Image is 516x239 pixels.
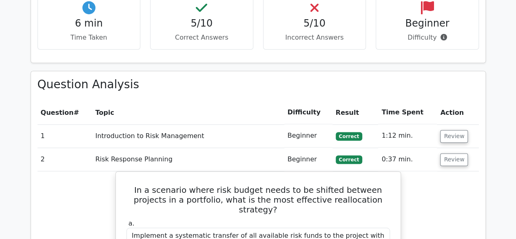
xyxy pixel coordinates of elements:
[284,148,332,171] td: Beginner
[336,155,362,163] span: Correct
[336,132,362,140] span: Correct
[92,124,284,147] td: Introduction to Risk Management
[157,33,246,42] p: Correct Answers
[378,124,437,147] td: 1:12 min.
[440,130,468,143] button: Review
[437,101,478,124] th: Action
[157,18,246,29] h4: 5/10
[38,148,92,171] td: 2
[440,153,468,166] button: Review
[38,124,92,147] td: 1
[92,101,284,124] th: Topic
[270,18,359,29] h4: 5/10
[128,219,135,227] span: a.
[44,33,134,42] p: Time Taken
[126,185,391,214] h5: In a scenario where risk budget needs to be shifted between projects in a portfolio, what is the ...
[92,148,284,171] td: Risk Response Planning
[41,109,74,116] span: Question
[44,18,134,29] h4: 6 min
[284,124,332,147] td: Beginner
[38,78,479,92] h3: Question Analysis
[270,33,359,42] p: Incorrect Answers
[383,18,472,29] h4: Beginner
[332,101,379,124] th: Result
[284,101,332,124] th: Difficulty
[383,33,472,42] p: Difficulty
[378,148,437,171] td: 0:37 min.
[38,101,92,124] th: #
[378,101,437,124] th: Time Spent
